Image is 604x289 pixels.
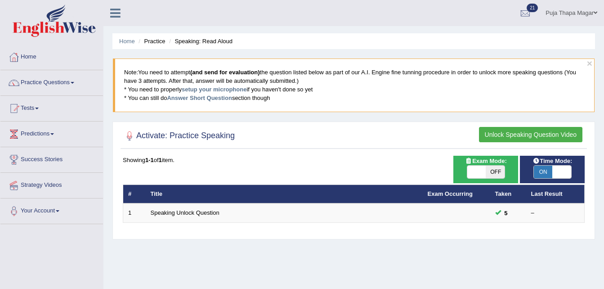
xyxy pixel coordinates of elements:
div: Show exams occurring in exams [453,156,518,183]
span: Time Mode: [529,156,576,166]
th: Last Result [526,185,585,203]
th: Taken [490,185,526,203]
span: Exam Mode: [461,156,510,166]
a: Practice Questions [0,70,103,93]
button: × [587,59,592,68]
span: ON [534,166,553,178]
li: Practice [136,37,165,45]
th: # [123,185,146,203]
b: (and send for evaluation) [190,69,260,76]
div: – [531,209,580,217]
a: Tests [0,96,103,118]
blockquote: You need to attempt the question listed below as part of our A.I. Engine fine tunning procedure i... [113,59,595,112]
b: 1-1 [145,157,154,163]
a: Exam Occurring [428,190,473,197]
span: OFF [486,166,505,178]
span: 21 [527,4,538,12]
span: Note: [124,69,138,76]
td: 1 [123,203,146,222]
a: Your Account [0,199,103,221]
b: 1 [159,157,162,163]
a: Predictions [0,122,103,144]
span: You can still take this question [501,208,511,218]
a: Strategy Videos [0,173,103,195]
h2: Activate: Practice Speaking [123,129,235,143]
a: setup your microphone [182,86,246,93]
div: Showing of item. [123,156,585,164]
a: Home [119,38,135,45]
button: Unlock Speaking Question Video [479,127,582,142]
a: Home [0,45,103,67]
li: Speaking: Read Aloud [167,37,233,45]
a: Answer Short Question [167,95,232,101]
a: Speaking Unlock Question [151,209,219,216]
th: Title [146,185,423,203]
a: Success Stories [0,147,103,170]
